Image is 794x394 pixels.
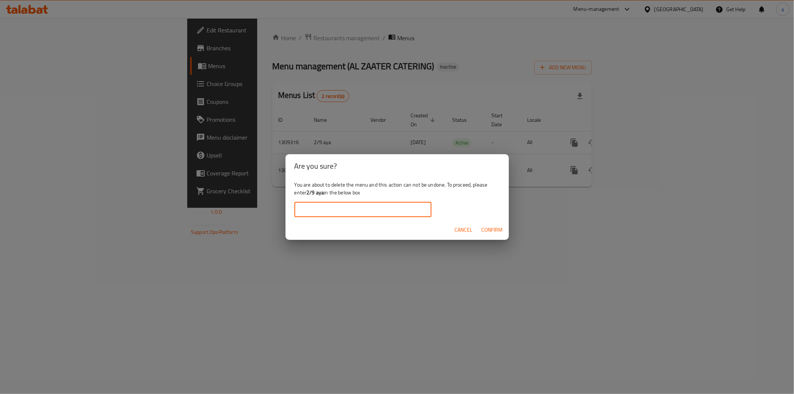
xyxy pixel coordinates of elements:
[294,160,500,172] h2: Are you sure?
[479,223,506,237] button: Confirm
[455,225,473,235] span: Cancel
[452,223,476,237] button: Cancel
[286,178,509,220] div: You are about to delete the menu and this action can not be undone. To proceed, please enter in t...
[306,188,324,197] b: 2/9 aya
[482,225,503,235] span: Confirm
